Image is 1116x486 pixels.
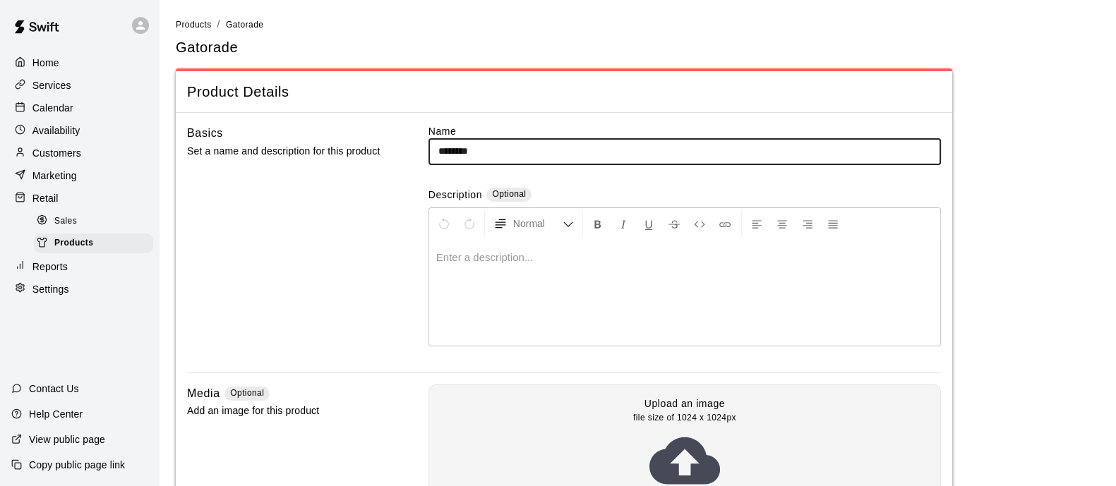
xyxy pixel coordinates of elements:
[32,101,73,115] p: Calendar
[662,211,686,236] button: Format Strikethrough
[11,52,148,73] a: Home
[29,432,105,446] p: View public page
[32,169,77,183] p: Marketing
[187,142,383,160] p: Set a name and description for this product
[32,56,59,70] p: Home
[29,407,83,421] p: Help Center
[34,210,159,232] a: Sales
[428,124,941,138] label: Name
[29,458,125,472] p: Copy public page link
[796,211,820,236] button: Right Align
[32,78,71,92] p: Services
[11,165,148,186] a: Marketing
[586,211,610,236] button: Format Bold
[32,260,68,274] p: Reports
[821,211,845,236] button: Justify Align
[176,18,212,30] a: Products
[688,211,712,236] button: Insert Code
[11,142,148,164] a: Customers
[32,282,69,296] p: Settings
[32,146,81,160] p: Customers
[32,191,59,205] p: Retail
[29,382,79,396] p: Contact Us
[11,279,148,300] a: Settings
[713,211,737,236] button: Insert Link
[745,211,769,236] button: Left Align
[54,214,77,229] span: Sales
[176,20,212,30] span: Products
[611,211,635,236] button: Format Italics
[432,211,456,236] button: Undo
[513,217,563,231] span: Normal
[34,233,153,253] div: Products
[637,211,661,236] button: Format Underline
[11,75,148,96] a: Services
[428,188,482,204] label: Description
[492,189,526,199] span: Optional
[34,232,159,254] a: Products
[187,83,941,102] span: Product Details
[11,97,148,119] a: Calendar
[457,211,481,236] button: Redo
[54,236,93,250] span: Products
[32,123,80,138] p: Availability
[11,256,148,277] a: Reports
[217,17,220,32] li: /
[187,384,220,403] h6: Media
[11,188,148,209] a: Retail
[644,396,725,411] p: Upload an image
[34,212,153,231] div: Sales
[226,20,263,30] span: Gatorade
[187,402,383,420] p: Add an image for this product
[11,120,148,141] a: Availability
[176,17,1099,32] nav: breadcrumb
[488,211,580,236] button: Formatting Options
[770,211,794,236] button: Center Align
[187,124,223,142] h6: Basics
[633,411,736,425] span: file size of 1024 x 1024px
[176,38,238,57] h5: Gatorade
[230,388,264,398] span: Optional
